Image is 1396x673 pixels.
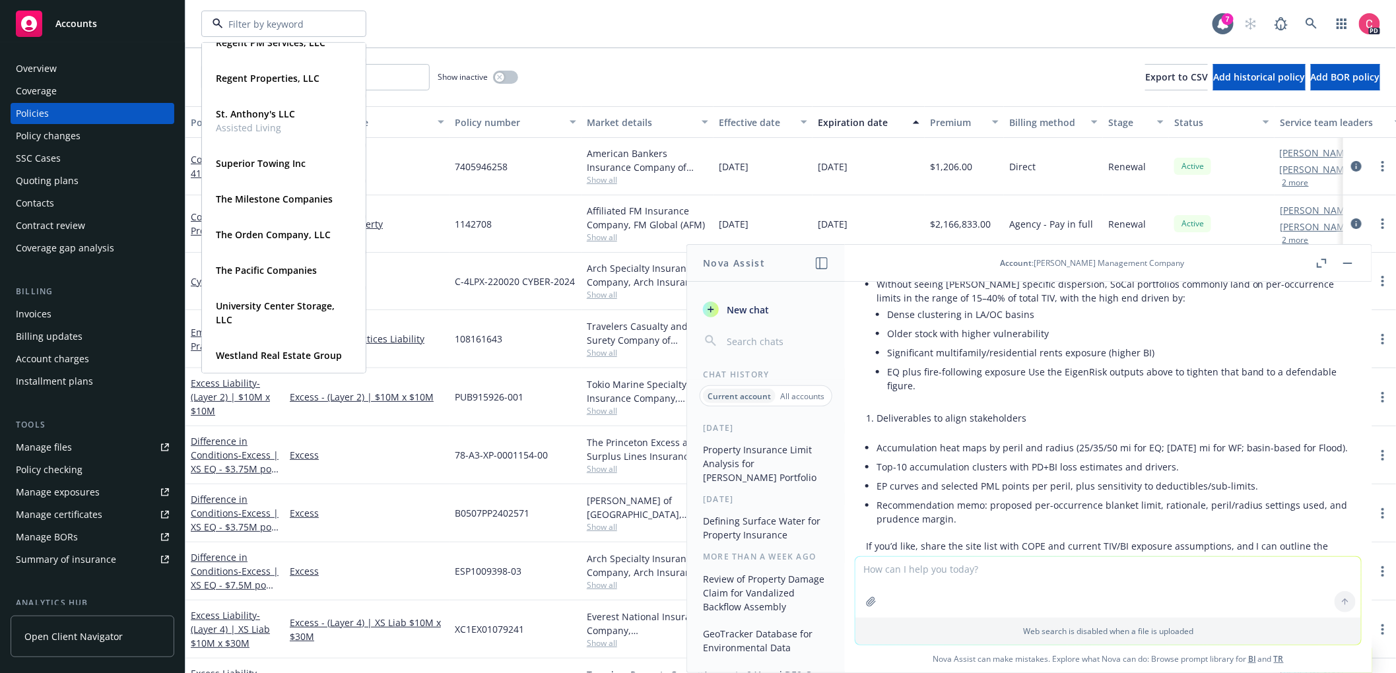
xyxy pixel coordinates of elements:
span: - Excess | XS EQ - $3.75M po $10M x $20M [191,449,279,489]
span: B0507PP2402571 [455,506,529,520]
div: Overview [16,58,57,79]
a: circleInformation [1348,158,1364,174]
span: XC1EX01079241 [455,622,524,636]
button: Market details [582,106,714,138]
div: Policies [16,103,49,124]
span: Manage exposures [11,482,174,503]
span: Open Client Navigator [24,629,123,643]
li: Without seeing [PERSON_NAME] specific dispersion, SoCal portfolios commonly land on per-occurrenc... [877,274,1350,398]
span: [DATE] [719,217,748,231]
div: Policy number [455,115,562,129]
span: $2,166,833.00 [930,217,991,231]
h1: Nova Assist [703,256,765,270]
input: Search chats [724,332,829,350]
a: Account charges [11,348,174,369]
p: All accounts [780,391,824,402]
p: Current account [708,391,771,402]
a: circleInformation [1348,216,1364,232]
a: more [1375,331,1391,347]
span: [DATE] [818,160,848,174]
a: [PERSON_NAME] [1280,162,1354,176]
div: Chat History [687,369,845,380]
a: Excess [290,564,444,578]
span: Show all [587,405,708,416]
a: Summary of insurance [11,549,174,570]
strong: Regent Properties, LLC [216,72,319,84]
a: Cyber Liability [290,274,444,288]
a: Switch app [1329,11,1355,37]
li: Deliverables to align stakeholders [877,408,1350,428]
a: Excess - (Layer 2) | $10M x $10M [290,390,444,404]
a: Manage certificates [11,504,174,525]
img: photo [1359,13,1380,34]
div: Affiliated FM Insurance Company, FM Global (AFM) [587,204,708,232]
div: Billing updates [16,326,83,347]
span: Show all [587,463,708,474]
div: More than a week ago [687,551,845,562]
div: Invoices [16,304,51,325]
a: Flood [290,160,444,174]
div: Expiration date [818,115,905,129]
div: Policy details [191,115,265,129]
a: more [1375,158,1391,174]
span: - (Layer 4) | XS Liab $10M x $30M [191,609,270,649]
div: Coverage gap analysis [16,238,114,259]
div: Tools [11,418,174,432]
span: Show inactive [438,71,488,82]
div: [DATE] [687,422,845,433]
div: Manage certificates [16,504,102,525]
div: Quoting plans [16,170,79,191]
span: Accounts [55,18,97,29]
a: more [1375,563,1391,579]
a: Policies [11,103,174,124]
div: Billing method [1009,115,1083,129]
div: Everest National Insurance Company, [GEOGRAPHIC_DATA] [587,610,708,637]
button: 2 more [1282,179,1309,187]
div: The Princeton Excess and Surplus Lines Insurance Company, [GEOGRAPHIC_DATA] Re, Amwins [587,435,708,463]
div: 7 [1222,13,1234,25]
a: TR [1274,653,1284,664]
span: Add BOR policy [1311,71,1380,83]
a: Commercial Property [290,217,444,231]
button: Export to CSV [1145,64,1208,90]
div: [PERSON_NAME] of [GEOGRAPHIC_DATA], [GEOGRAPHIC_DATA] [587,494,708,521]
a: Excess Liability [191,377,270,417]
a: Excess - (Layer 4) | XS Liab $10M x $30M [290,616,444,643]
span: Active [1180,160,1206,172]
a: Commercial Property [191,210,244,237]
a: Difference in Conditions [191,435,279,489]
button: GeoTracker Database for Environmental Data [698,623,834,658]
span: 108161643 [455,332,502,346]
a: Coverage [11,80,174,102]
a: Contract review [11,215,174,236]
div: Service team leaders [1280,115,1387,129]
strong: St. Anthony's LLC [216,108,295,120]
button: Policy number [449,106,582,138]
span: C-4LPX-220020 CYBER-2024 [455,274,575,288]
a: more [1375,622,1391,637]
div: Installment plans [16,371,93,392]
div: Analytics hub [11,596,174,610]
div: Stage [1108,115,1149,129]
span: Show all [587,579,708,591]
div: Coverage [16,80,57,102]
a: Difference in Conditions [191,551,279,605]
div: Tokio Marine Specialty Insurance Company, Philadelphia Insurance Companies [587,377,708,405]
a: more [1375,273,1391,289]
a: Manage files [11,437,174,458]
strong: Westland Real Estate Group [216,349,342,362]
button: Lines of coverage [284,106,449,138]
a: Billing updates [11,326,174,347]
span: Add historical policy [1213,71,1306,83]
a: Report a Bug [1268,11,1294,37]
li: EQ plus fire-following exposure Use the EigenRisk outputs above to tighten that band to a defenda... [887,362,1350,395]
div: [DATE] [687,494,845,505]
a: Excess [290,448,444,462]
li: Top-10 accumulation clusters with PD+BI loss estimates and drivers. [877,457,1350,476]
span: Assisted Living [216,121,295,135]
span: Account [1001,257,1032,269]
div: Travelers Casualty and Surety Company of America, Travelers Insurance, CRC Group [587,319,708,347]
a: Policy changes [11,125,174,146]
div: SSC Cases [16,148,61,169]
span: ESP1009398-03 [455,564,521,578]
